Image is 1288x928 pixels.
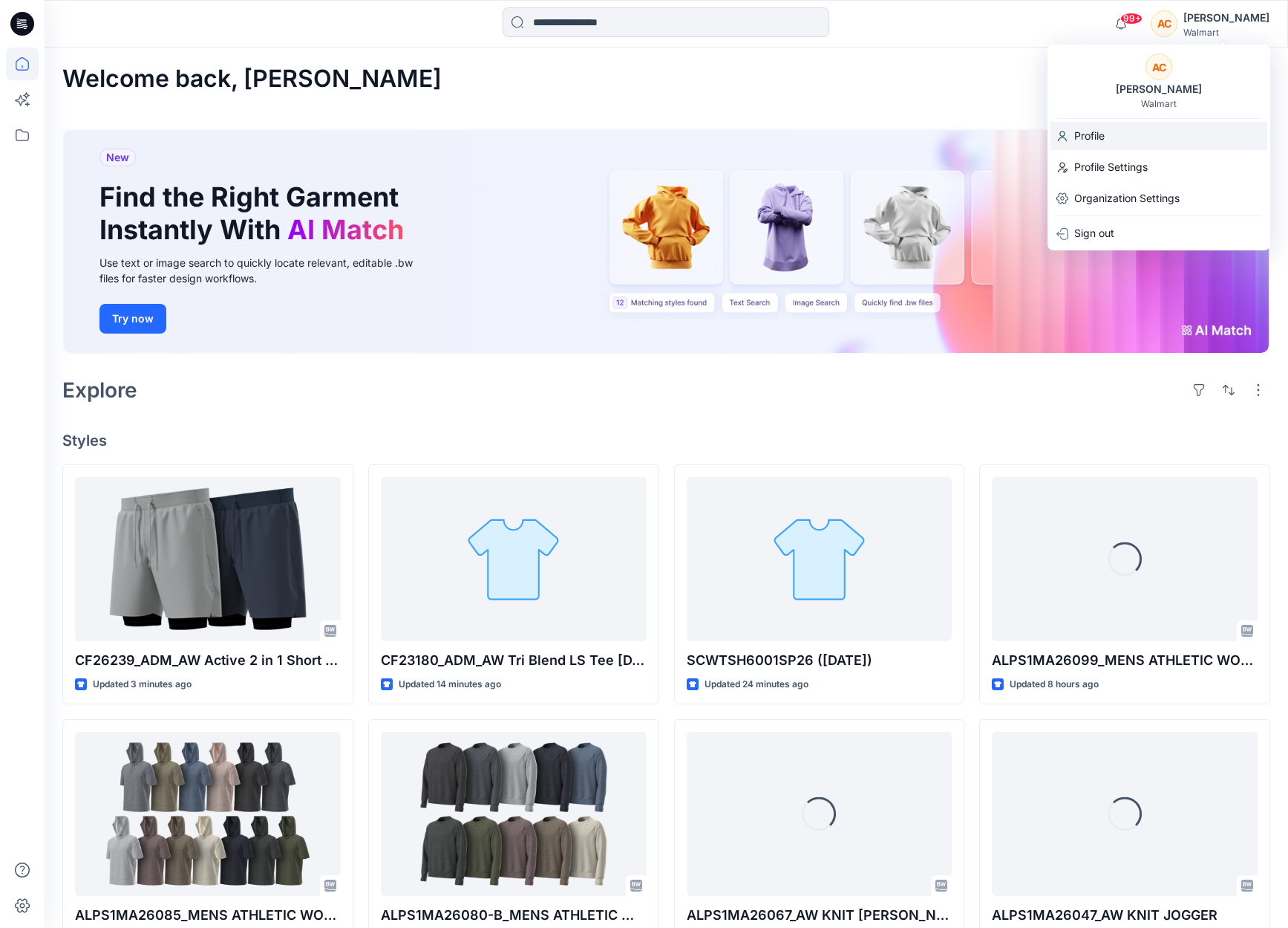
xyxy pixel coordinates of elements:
p: ALPS1MA26085_MENS ATHLETIC WORKS KNIT SHORT SLEEVE HOODIE [75,905,341,926]
p: Sign out [1074,219,1114,247]
div: Walmart [1183,27,1269,38]
a: Profile Settings [1047,153,1270,181]
p: Organization Settings [1074,184,1180,212]
span: AI Match [287,213,404,246]
div: [PERSON_NAME] [1183,9,1269,27]
p: ALPS1MA26099_MENS ATHLETIC WORKS LONG SLEEVE PULLOVER HOODIE [992,650,1258,671]
div: AC [1145,53,1172,80]
p: ALPS1MA26080-B_MENS ATHLETIC WORKS CREW NECK SWEATSHIRT [381,905,647,926]
p: Profile [1074,122,1105,150]
p: ALPS1MA26067_AW KNIT [PERSON_NAME] [687,905,952,926]
a: Profile [1047,122,1270,150]
p: SCWTSH6001SP26 ([DATE]) [687,650,952,671]
span: 99+ [1120,13,1142,25]
a: CF23180_ADM_AW Tri Blend LS Tee 03OCT25 [381,477,647,641]
a: ALPS1MA26080-B_MENS ATHLETIC WORKS CREW NECK SWEATSHIRT [381,732,647,896]
h2: Welcome back, [PERSON_NAME] [62,65,442,93]
h1: Find the Right Garment Instantly With [99,181,411,245]
h2: Explore [62,378,137,402]
span: New [106,149,129,166]
p: ALPS1MA26047_AW KNIT JOGGER [992,905,1258,926]
p: Updated 14 minutes ago [399,677,501,692]
p: Updated 3 minutes ago [93,677,192,692]
div: Walmart [1141,98,1177,109]
p: Updated 8 hours ago [1010,677,1099,692]
a: CF26239_ADM_AW Active 2 in 1 Short 7IN inseam [75,477,341,641]
h4: Styles [62,432,1270,450]
div: [PERSON_NAME] [1107,80,1211,98]
div: AC [1151,10,1177,37]
p: Updated 24 minutes ago [705,677,808,692]
button: Try now [99,304,166,334]
p: Profile Settings [1074,153,1148,181]
a: SCWTSH6001SP26 (07-04-25) [687,477,952,641]
div: Use text or image search to quickly locate relevant, editable .bw files for faster design workflows. [99,255,434,286]
p: CF23180_ADM_AW Tri Blend LS Tee [DATE] [381,650,647,671]
a: Organization Settings [1047,184,1270,212]
a: ALPS1MA26085_MENS ATHLETIC WORKS KNIT SHORT SLEEVE HOODIE [75,732,341,896]
p: CF26239_ADM_AW Active 2 in 1 Short 7IN inseam [75,650,341,671]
